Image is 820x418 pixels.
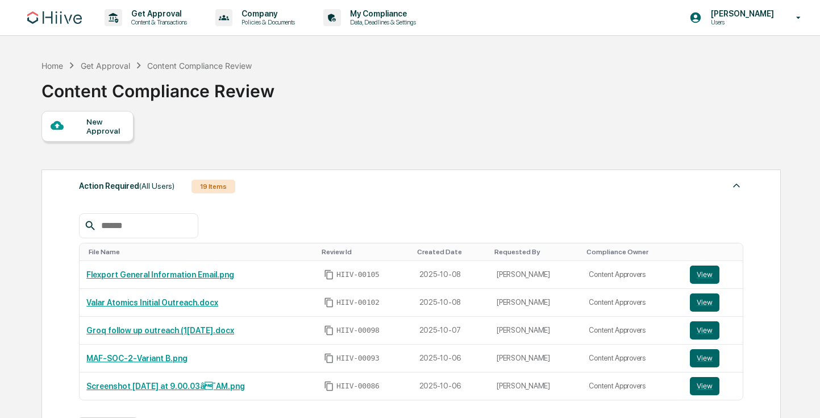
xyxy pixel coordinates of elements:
p: Get Approval [122,9,193,18]
span: Copy Id [324,381,334,391]
p: Policies & Documents [232,18,301,26]
button: View [690,321,719,340]
img: caret [730,179,743,192]
div: Toggle SortBy [692,248,738,256]
span: HIIV-00093 [336,354,380,363]
div: Toggle SortBy [89,248,313,256]
a: View [690,377,736,395]
img: logo [27,11,82,24]
td: 2025-10-08 [413,289,490,317]
div: Toggle SortBy [417,248,485,256]
span: Copy Id [324,325,334,336]
span: Copy Id [324,270,334,280]
p: My Compliance [341,9,422,18]
div: Toggle SortBy [494,248,577,256]
td: [PERSON_NAME] [490,261,582,289]
div: 19 Items [192,180,235,193]
span: Copy Id [324,297,334,308]
span: Copy Id [324,353,334,363]
div: Content Compliance Review [41,72,274,101]
span: (All Users) [139,181,174,191]
td: Content Approvers [582,317,683,345]
td: 2025-10-07 [413,317,490,345]
button: View [690,349,719,367]
div: New Approval [86,117,124,135]
td: [PERSON_NAME] [490,317,582,345]
td: [PERSON_NAME] [490,373,582,400]
p: Content & Transactions [122,18,193,26]
td: 2025-10-08 [413,261,490,289]
div: Toggle SortBy [586,248,679,256]
a: Flexport General Information Email.png [86,270,234,279]
a: View [690,349,736,367]
a: View [690,321,736,340]
div: Action Required [79,179,174,193]
td: 2025-10-06 [413,345,490,373]
a: Valar Atomics Initial Outreach.docx [86,298,218,307]
td: [PERSON_NAME] [490,345,582,373]
a: View [690,266,736,284]
td: [PERSON_NAME] [490,289,582,317]
span: HIIV-00105 [336,270,380,279]
div: Get Approval [81,61,130,71]
p: Users [702,18,780,26]
a: Screenshot [DATE] at 9.00.03â¯AM.png [86,382,245,391]
td: Content Approvers [582,373,683,400]
a: View [690,293,736,312]
span: HIIV-00086 [336,382,380,391]
p: [PERSON_NAME] [702,9,780,18]
td: Content Approvers [582,289,683,317]
span: HIIV-00098 [336,326,380,335]
div: Content Compliance Review [147,61,252,71]
p: Data, Deadlines & Settings [341,18,422,26]
button: View [690,266,719,284]
td: Content Approvers [582,261,683,289]
p: Company [232,9,301,18]
a: MAF-SOC-2-Variant B.png [86,354,188,363]
div: Toggle SortBy [322,248,408,256]
td: Content Approvers [582,345,683,373]
a: Groq follow up outreach (1[DATE].docx [86,326,234,335]
iframe: Open customer support [784,380,814,411]
div: Home [41,61,63,71]
button: View [690,293,719,312]
td: 2025-10-06 [413,373,490,400]
span: HIIV-00102 [336,298,380,307]
button: View [690,377,719,395]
